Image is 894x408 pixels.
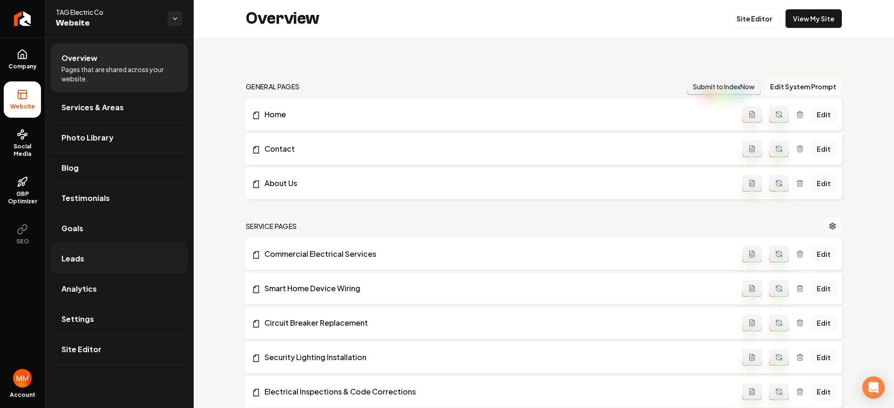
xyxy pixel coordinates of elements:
[811,349,836,366] a: Edit
[742,175,762,192] button: Add admin page prompt
[61,53,97,64] span: Overview
[61,314,94,325] span: Settings
[4,121,41,165] a: Social Media
[61,162,79,174] span: Blog
[687,78,761,95] button: Submit to IndexNow
[50,274,188,304] a: Analytics
[742,140,762,157] button: Add admin page prompt
[50,123,188,153] a: Photo Library
[13,369,32,388] img: Matthew Meyer
[251,109,742,120] a: Home
[50,334,188,364] a: Site Editor
[786,9,842,28] a: View My Site
[811,106,836,123] a: Edit
[742,314,762,331] button: Add admin page prompt
[61,283,97,294] span: Analytics
[251,386,742,397] a: Electrical Inspections & Code Corrections
[4,143,41,158] span: Social Media
[56,7,160,17] span: TAG Electric Co
[811,175,836,192] a: Edit
[246,82,300,91] h2: general pages
[4,41,41,78] a: Company
[765,78,842,95] button: Edit System Prompt
[742,280,762,297] button: Add admin page prompt
[50,93,188,122] a: Services & Areas
[251,248,742,260] a: Commercial Electrical Services
[50,244,188,274] a: Leads
[50,304,188,334] a: Settings
[811,383,836,400] a: Edit
[56,17,160,30] span: Website
[50,183,188,213] a: Testimonials
[4,216,41,253] button: SEO
[5,63,41,70] span: Company
[50,153,188,183] a: Blog
[13,238,33,245] span: SEO
[742,246,762,262] button: Add admin page prompt
[246,9,319,28] h2: Overview
[862,376,885,399] div: Open Intercom Messenger
[251,143,742,154] a: Contact
[811,280,836,297] a: Edit
[811,314,836,331] a: Edit
[246,221,297,231] h2: Service Pages
[251,352,742,363] a: Security Lighting Installation
[61,102,124,113] span: Services & Areas
[61,253,84,264] span: Leads
[61,344,102,355] span: Site Editor
[251,283,742,294] a: Smart Home Device Wiring
[4,190,41,205] span: GBP Optimizer
[251,317,742,328] a: Circuit Breaker Replacement
[742,383,762,400] button: Add admin page prompt
[742,106,762,123] button: Add admin page prompt
[811,246,836,262] a: Edit
[14,11,31,26] img: Rebolt Logo
[4,169,41,213] a: GBP Optimizer
[50,214,188,243] a: Goals
[742,349,762,366] button: Add admin page prompt
[13,369,32,388] button: Open user button
[811,140,836,157] a: Edit
[7,103,39,110] span: Website
[61,132,114,143] span: Photo Library
[729,9,780,28] a: Site Editor
[61,223,83,234] span: Goals
[10,391,35,399] span: Account
[61,65,177,83] span: Pages that are shared across your website.
[61,193,110,204] span: Testimonials
[251,178,742,189] a: About Us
